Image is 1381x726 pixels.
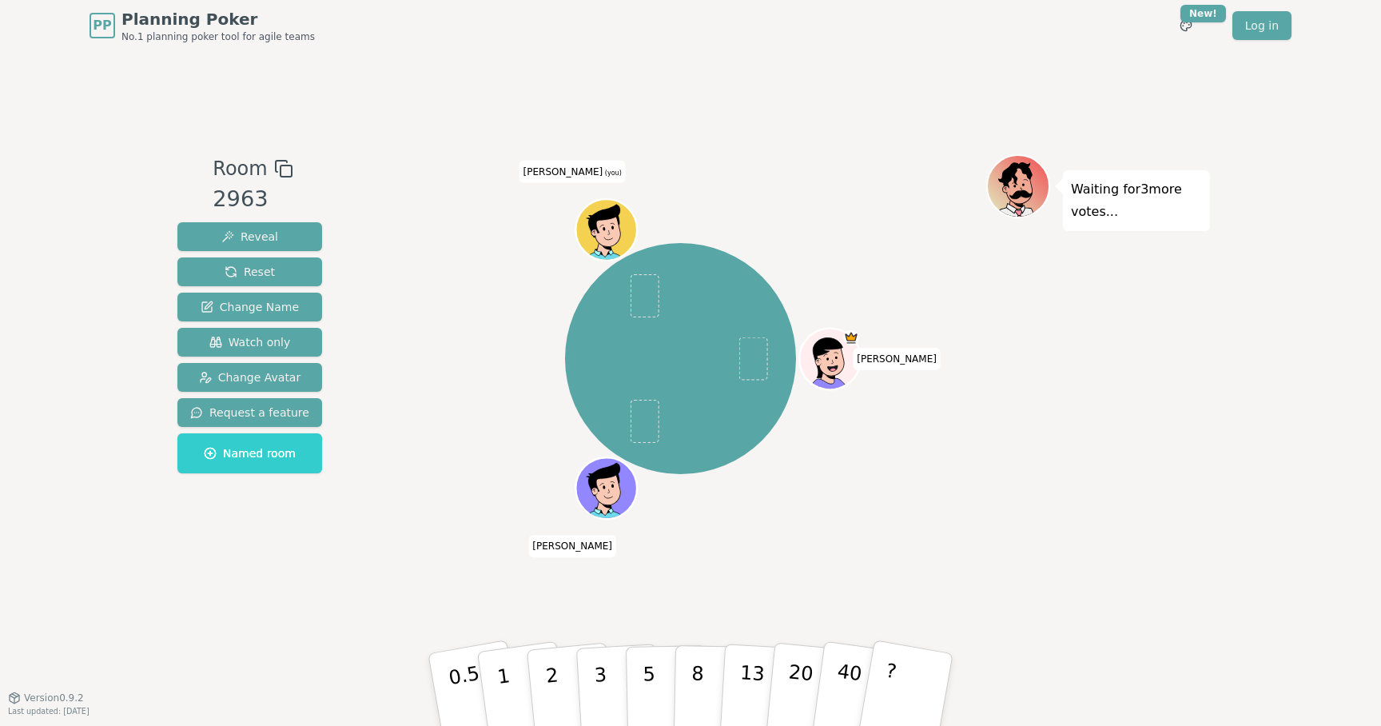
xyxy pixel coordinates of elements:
a: PPPlanning PokerNo.1 planning poker tool for agile teams [90,8,315,43]
span: Named room [204,445,296,461]
span: Watch only [209,334,291,350]
span: Version 0.9.2 [24,692,84,704]
span: Change Name [201,299,299,315]
span: (you) [603,169,622,176]
span: Reveal [221,229,278,245]
button: Named room [177,433,322,473]
span: PP [93,16,111,35]
button: Click to change your avatar [577,201,635,258]
a: Log in [1232,11,1291,40]
span: Planning Poker [121,8,315,30]
span: Room [213,154,267,183]
button: Reveal [177,222,322,251]
button: Watch only [177,328,322,357]
span: No.1 planning poker tool for agile teams [121,30,315,43]
button: Change Name [177,293,322,321]
span: Change Avatar [199,369,301,385]
div: 2963 [213,183,293,216]
p: Waiting for 3 more votes... [1071,178,1202,223]
button: Change Avatar [177,363,322,392]
span: Reset [225,264,275,280]
button: Reset [177,257,322,286]
span: Edgar is the host [843,330,858,345]
span: Click to change your name [853,348,941,370]
span: Request a feature [190,405,309,421]
span: Click to change your name [519,160,626,182]
button: New! [1172,11,1200,40]
span: Last updated: [DATE] [8,707,90,716]
div: New! [1180,5,1226,22]
span: Click to change your name [528,535,616,557]
button: Version0.9.2 [8,692,84,704]
button: Request a feature [177,398,322,427]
